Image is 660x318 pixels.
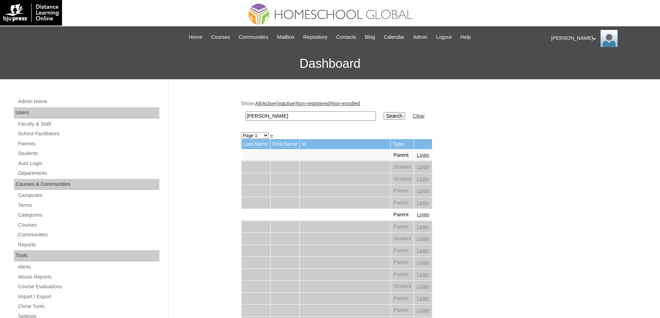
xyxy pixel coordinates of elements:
a: Course Evaluations [17,282,159,291]
td: Parent [391,245,414,257]
a: Login [417,236,429,241]
span: Blog [365,33,375,41]
a: Clone Tools [17,302,159,311]
span: Admin [413,33,428,41]
a: Campuses [17,191,159,200]
a: Login [417,188,429,193]
div: Users [14,107,159,118]
a: Alerts [17,263,159,271]
a: Admin [410,33,431,41]
td: Parent [391,305,414,316]
div: Tools [14,250,159,261]
a: Login [417,283,429,289]
a: Auto Login [17,159,159,168]
a: Mailbox [274,33,298,41]
a: Login [417,260,429,265]
td: Parent [391,293,414,305]
a: Calendar [380,33,408,41]
a: Courses [208,33,234,41]
span: Mailbox [277,33,295,41]
td: Parent [391,149,414,161]
input: Search [384,112,405,120]
a: Login [417,307,429,313]
a: Departments [17,169,159,178]
a: Non-enrolled [331,101,360,106]
a: Non-registered [296,101,330,106]
a: Login [417,248,429,253]
span: Repository [303,33,327,41]
td: Type [391,139,414,149]
a: Active [262,101,276,106]
h3: Dashboard [3,48,657,79]
div: Courses & Communities [14,179,159,190]
a: Blog [361,33,378,41]
td: Parent [391,269,414,281]
span: Logout [436,33,452,41]
a: Login [417,176,429,182]
span: Courses [211,33,230,41]
a: Communities [17,230,159,239]
a: Inactive [277,101,295,106]
span: Home [189,33,202,41]
td: Parent [391,197,414,209]
td: Student [391,233,414,245]
div: [PERSON_NAME] [551,30,653,47]
a: Logout [433,33,455,41]
a: All [255,101,261,106]
a: Import / Export [17,292,159,301]
td: Student [391,281,414,292]
a: Help [457,33,474,41]
span: Calendar [384,33,404,41]
a: Login [417,200,429,206]
a: Repository [300,33,331,41]
a: Login [417,212,429,217]
a: School Facilitators [17,129,159,138]
span: Contacts [336,33,356,41]
a: Login [417,296,429,301]
a: Clear [413,113,425,119]
a: Login [417,152,429,158]
td: Parent [391,209,414,221]
img: logo-white.png [3,3,59,22]
a: Reports [17,240,159,249]
td: Student [391,173,414,185]
a: » [270,133,273,138]
a: Login [417,164,429,170]
div: Show: | | | | [241,100,584,125]
a: Terms [17,201,159,210]
a: Login [417,272,429,277]
a: Home [185,33,206,41]
a: Faculty & Staff [17,120,159,128]
a: Parents [17,139,159,148]
td: Student [391,161,414,173]
a: Courses [17,221,159,229]
a: Categories [17,211,159,219]
td: Id [300,139,390,149]
td: Parent [391,185,414,197]
a: Admin Home [17,97,159,106]
td: First Name [271,139,300,149]
a: Login [417,224,429,229]
td: Parent [391,221,414,233]
img: Ariane Ebuen [600,30,618,47]
span: Help [460,33,471,41]
a: Communities [235,33,272,41]
td: Last Name [241,139,270,149]
a: Students [17,149,159,158]
a: Contacts [333,33,360,41]
input: Search [245,111,376,121]
td: Parent [391,257,414,269]
a: Abuse Reports [17,273,159,281]
span: Communities [239,33,269,41]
